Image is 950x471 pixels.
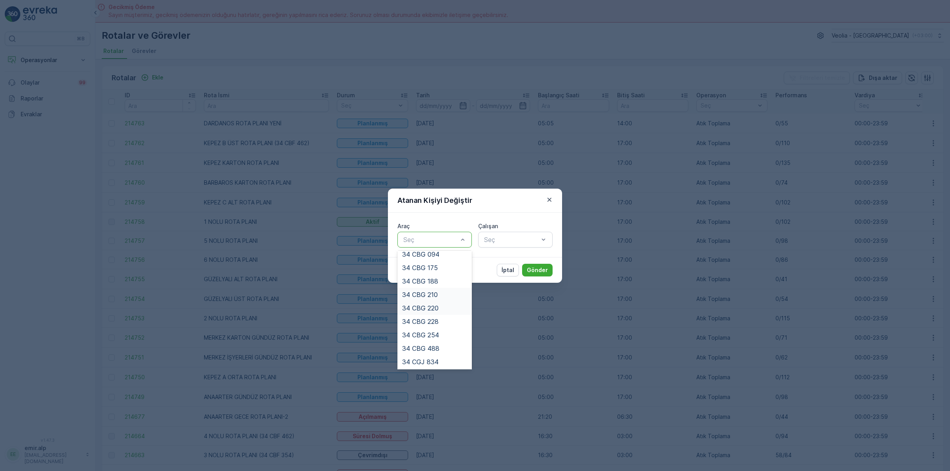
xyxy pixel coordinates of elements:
[484,235,539,244] p: Seç
[402,264,438,271] span: 34 CBG 175
[402,331,439,339] span: 34 CBG 254
[397,195,472,206] p: Atanan Kişiyi Değiştir
[402,251,439,258] span: 34 CBG 094
[402,345,439,352] span: 34 CBG 488
[403,235,458,244] p: Seç
[402,291,438,298] span: 34 CBG 210
[527,266,548,274] p: Gönder
[402,278,438,285] span: 34 CBG 188
[397,223,410,229] label: Araç
[402,305,439,312] span: 34 CBG 220
[497,264,519,276] button: İptal
[402,358,439,365] span: 34 CGJ 834
[478,223,498,229] label: Çalışan
[522,264,553,276] button: Gönder
[402,318,439,325] span: 34 CBG 228
[502,266,514,274] p: İptal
